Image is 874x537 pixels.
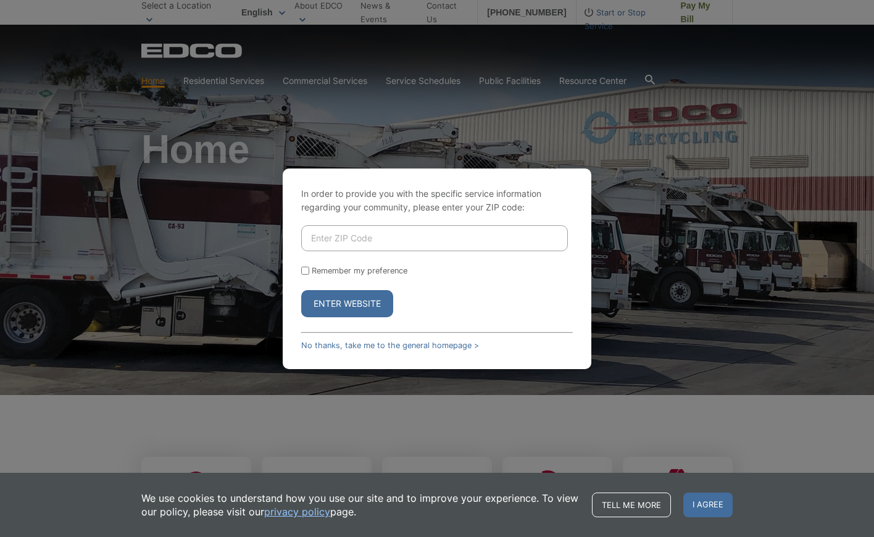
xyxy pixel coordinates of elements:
[301,290,393,317] button: Enter Website
[592,493,671,517] a: Tell me more
[683,493,733,517] span: I agree
[264,505,330,518] a: privacy policy
[312,266,407,275] label: Remember my preference
[141,491,580,518] p: We use cookies to understand how you use our site and to improve your experience. To view our pol...
[301,225,568,251] input: Enter ZIP Code
[301,341,479,350] a: No thanks, take me to the general homepage >
[301,187,573,214] p: In order to provide you with the specific service information regarding your community, please en...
